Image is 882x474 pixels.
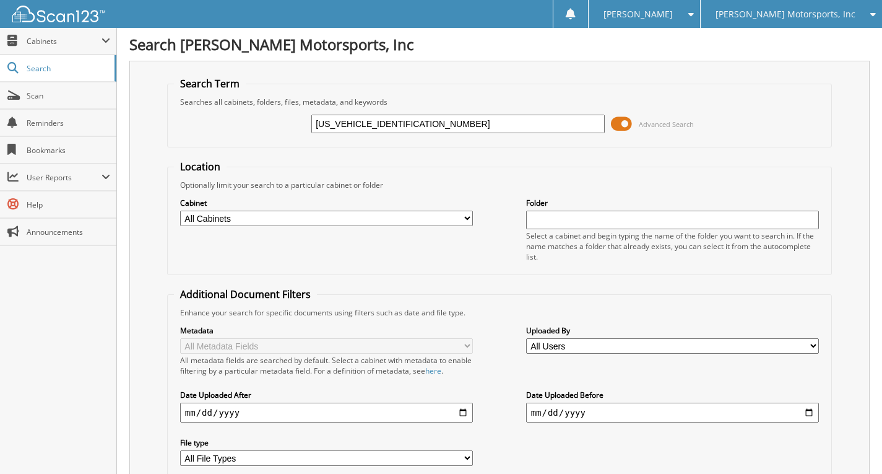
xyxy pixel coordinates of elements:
[27,36,102,46] span: Cabinets
[526,230,819,262] div: Select a cabinet and begin typing the name of the folder you want to search in. If the name match...
[174,97,825,107] div: Searches all cabinets, folders, files, metadata, and keywords
[174,180,825,190] div: Optionally limit your search to a particular cabinet or folder
[174,77,246,90] legend: Search Term
[526,390,819,400] label: Date Uploaded Before
[27,227,110,237] span: Announcements
[180,437,473,448] label: File type
[129,34,870,55] h1: Search [PERSON_NAME] Motorsports, Inc
[526,198,819,208] label: Folder
[180,355,473,376] div: All metadata fields are searched by default. Select a cabinet with metadata to enable filtering b...
[174,287,317,301] legend: Additional Document Filters
[174,307,825,318] div: Enhance your search for specific documents using filters such as date and file type.
[526,403,819,423] input: end
[27,172,102,183] span: User Reports
[180,390,473,400] label: Date Uploaded After
[27,63,108,74] span: Search
[12,6,105,22] img: scan123-logo-white.svg
[180,325,473,336] label: Metadata
[180,403,473,423] input: start
[716,11,855,18] span: [PERSON_NAME] Motorsports, Inc
[180,198,473,208] label: Cabinet
[526,325,819,336] label: Uploaded By
[27,118,110,128] span: Reminders
[425,366,441,376] a: here
[27,145,110,156] span: Bookmarks
[27,90,110,101] span: Scan
[174,160,227,173] legend: Location
[27,200,110,210] span: Help
[639,120,694,129] span: Advanced Search
[603,11,673,18] span: [PERSON_NAME]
